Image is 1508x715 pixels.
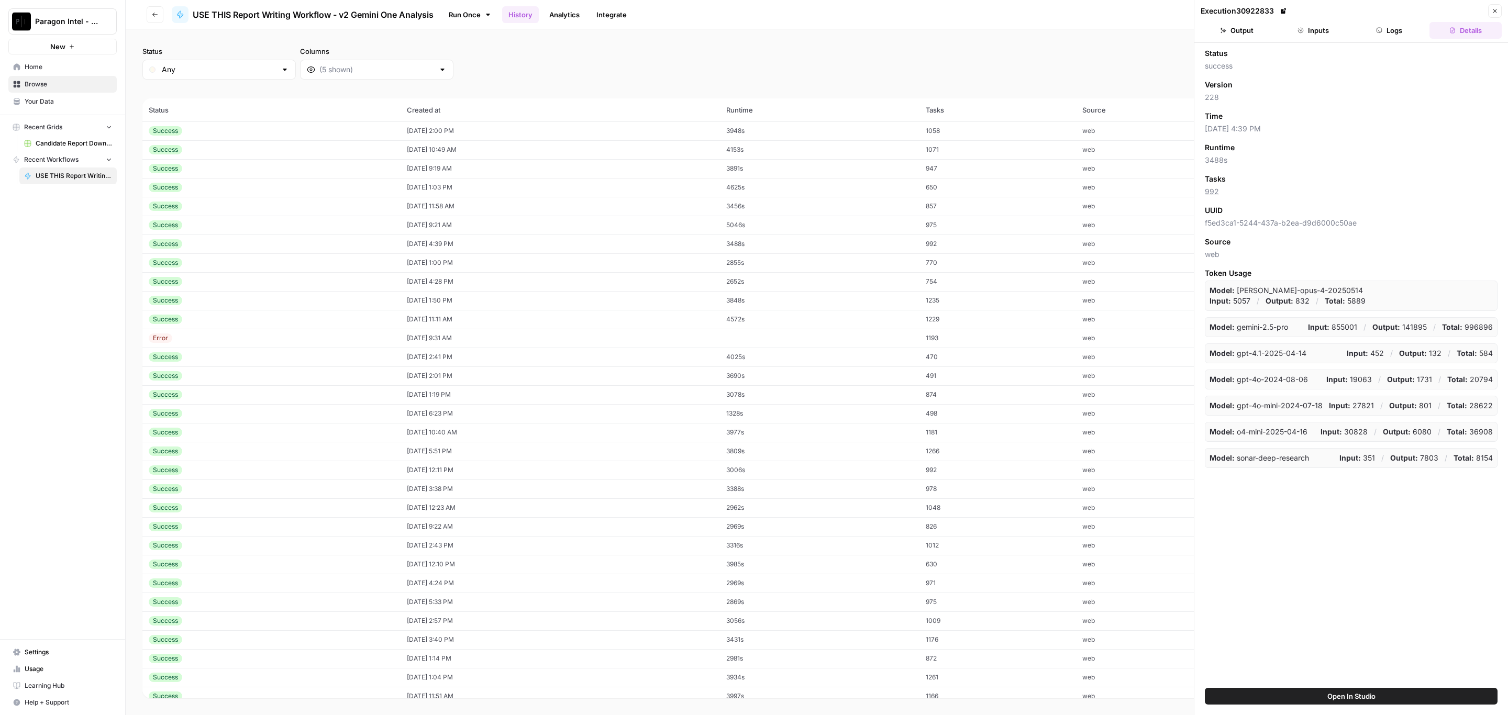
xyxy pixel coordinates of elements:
td: web [1076,159,1260,178]
td: web [1076,630,1260,649]
td: [DATE] 10:40 AM [401,423,720,442]
span: Recent Workflows [24,155,79,164]
td: 3078s [720,385,919,404]
td: web [1076,348,1260,366]
strong: Total: [1447,401,1467,410]
strong: Output: [1399,349,1427,357]
p: 6080 [1383,427,1432,437]
div: Success [149,296,182,305]
div: Success [149,597,182,607]
strong: Output: [1387,375,1415,384]
td: 3948s [720,121,919,140]
div: Success [149,428,182,437]
p: / [1257,296,1259,306]
td: 2969s [720,574,919,593]
button: Workspace: Paragon Intel - Bill / Ty / Colby R&D [8,8,117,35]
a: Learning Hub [8,677,117,694]
strong: Input: [1339,453,1361,462]
td: 3488s [720,234,919,253]
p: 20794 [1447,374,1493,385]
td: [DATE] 12:10 PM [401,555,720,574]
td: [DATE] 2:43 PM [401,536,720,555]
a: Settings [8,644,117,661]
p: 7803 [1390,453,1438,463]
strong: Model: [1210,322,1235,331]
td: 2981s [720,649,919,668]
td: 1235 [919,291,1077,310]
td: 2969s [720,517,919,536]
p: 801 [1389,400,1432,411]
td: web [1076,197,1260,216]
span: Status [1205,48,1228,59]
td: web [1076,498,1260,517]
button: Output [1201,22,1273,39]
p: 28622 [1447,400,1493,411]
span: [DATE] 4:39 PM [1205,124,1498,134]
td: web [1076,649,1260,668]
td: [DATE] 4:39 PM [401,234,720,253]
button: Logs [1354,22,1426,39]
td: 992 [919,461,1077,479]
div: Execution 30922833 [1201,6,1289,16]
p: 5057 [1210,296,1250,306]
td: web [1076,574,1260,593]
p: 141895 [1372,322,1427,332]
a: USE THIS Report Writing Workflow - v2 Gemini One Analysis [172,6,434,23]
p: 132 [1399,348,1442,359]
img: Paragon Intel - Bill / Ty / Colby R&D Logo [12,12,31,31]
th: Status [142,98,401,121]
td: 4572s [720,310,919,329]
td: [DATE] 1:04 PM [401,668,720,687]
div: Success [149,635,182,644]
a: Candidate Report Download Sheet [19,135,117,152]
p: / [1438,427,1440,437]
td: [DATE] 5:51 PM [401,442,720,461]
p: / [1380,400,1383,411]
div: Success [149,315,182,324]
td: 1048 [919,498,1077,517]
td: 630 [919,555,1077,574]
td: [DATE] 3:40 PM [401,630,720,649]
td: 3690s [720,366,919,385]
td: [DATE] 2:00 PM [401,121,720,140]
span: Your Data [25,97,112,106]
td: 971 [919,574,1077,593]
td: 1266 [919,442,1077,461]
td: web [1076,668,1260,687]
span: f5ed3ca1-5244-437a-b2ea-d9d6000c50ae [1205,218,1498,228]
td: [DATE] 9:31 AM [401,329,720,348]
div: Success [149,616,182,625]
div: Success [149,673,182,682]
div: Success [149,691,182,701]
button: Open In Studio [1205,688,1498,705]
div: Success [149,126,182,136]
td: 470 [919,348,1077,366]
td: 3431s [720,630,919,649]
span: UUID [1205,205,1223,216]
p: 27821 [1329,400,1374,411]
p: / [1438,400,1440,411]
td: web [1076,140,1260,159]
td: web [1076,216,1260,234]
label: Status [142,46,296,57]
td: [DATE] 1:50 PM [401,291,720,310]
strong: Output: [1383,427,1411,436]
td: [DATE] 1:19 PM [401,385,720,404]
td: [DATE] 11:58 AM [401,197,720,216]
td: 498 [919,404,1077,423]
strong: Model: [1210,349,1235,357]
div: Success [149,352,182,362]
td: 3997s [720,687,919,706]
td: web [1076,479,1260,498]
a: Analytics [543,6,586,23]
td: 2652s [720,272,919,291]
strong: Input: [1321,427,1342,436]
p: / [1316,296,1318,306]
a: Run Once [442,6,498,24]
button: New [8,39,117,54]
div: Success [149,503,182,512]
td: 1058 [919,121,1077,140]
strong: Model: [1210,453,1235,462]
span: Token Usage [1205,268,1498,278]
td: [DATE] 2:01 PM [401,366,720,385]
